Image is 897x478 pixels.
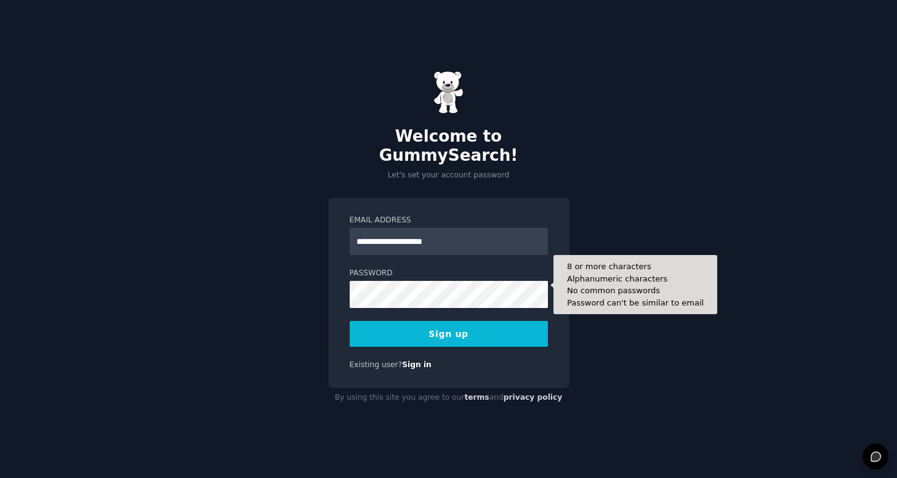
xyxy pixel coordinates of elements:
[433,71,464,114] img: Gummy Bear
[328,127,569,166] h2: Welcome to GummySearch!
[328,170,569,181] p: Let's set your account password
[504,393,563,402] a: privacy policy
[464,393,489,402] a: terms
[350,360,403,369] span: Existing user?
[350,215,548,226] label: Email Address
[350,268,548,279] label: Password
[350,321,548,347] button: Sign up
[402,360,432,369] a: Sign in
[328,388,569,408] div: By using this site you agree to our and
